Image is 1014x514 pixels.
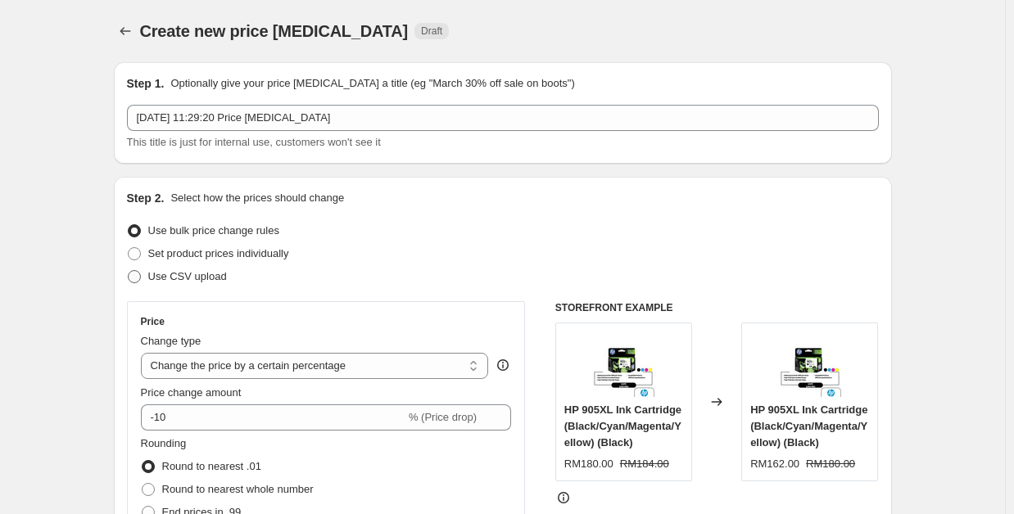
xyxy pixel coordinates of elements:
[170,190,344,206] p: Select how the prices should change
[750,458,799,470] span: RM162.00
[591,331,656,397] img: 9055_80x.jpg
[750,404,867,449] span: HP 905XL Ink Cartridge (Black/Cyan/Magenta/Yellow) (Black)
[162,483,314,495] span: Round to nearest whole number
[127,190,165,206] h2: Step 2.
[162,460,261,472] span: Round to nearest .01
[564,458,613,470] span: RM180.00
[620,458,669,470] span: RM184.00
[127,136,381,148] span: This title is just for internal use, customers won't see it
[140,22,409,40] span: Create new price [MEDICAL_DATA]
[148,224,279,237] span: Use bulk price change rules
[127,75,165,92] h2: Step 1.
[409,411,477,423] span: % (Price drop)
[421,25,442,38] span: Draft
[141,335,201,347] span: Change type
[141,386,242,399] span: Price change amount
[141,437,187,449] span: Rounding
[170,75,574,92] p: Optionally give your price [MEDICAL_DATA] a title (eg "March 30% off sale on boots")
[148,247,289,259] span: Set product prices individually
[806,458,855,470] span: RM180.00
[564,404,681,449] span: HP 905XL Ink Cartridge (Black/Cyan/Magenta/Yellow) (Black)
[495,357,511,373] div: help
[777,331,843,397] img: 9055_80x.jpg
[114,20,137,43] button: Price change jobs
[141,404,405,431] input: -15
[148,270,227,282] span: Use CSV upload
[555,301,879,314] h6: STOREFRONT EXAMPLE
[127,105,879,131] input: 30% off holiday sale
[141,315,165,328] h3: Price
